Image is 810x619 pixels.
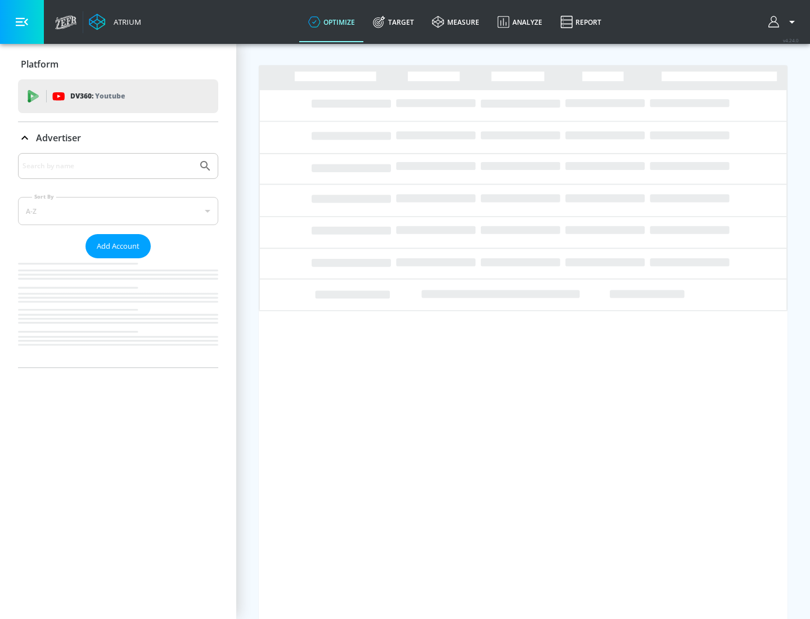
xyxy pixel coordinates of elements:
a: Analyze [488,2,551,42]
label: Sort By [32,193,56,200]
a: optimize [299,2,364,42]
span: Add Account [97,240,139,253]
div: DV360: Youtube [18,79,218,113]
button: Add Account [85,234,151,258]
div: Atrium [109,17,141,27]
nav: list of Advertiser [18,258,218,367]
p: Youtube [95,90,125,102]
p: Platform [21,58,58,70]
a: Atrium [89,14,141,30]
div: A-Z [18,197,218,225]
span: v 4.24.0 [783,37,799,43]
p: DV360: [70,90,125,102]
a: measure [423,2,488,42]
div: Advertiser [18,153,218,367]
input: Search by name [22,159,193,173]
div: Platform [18,48,218,80]
p: Advertiser [36,132,81,144]
div: Advertiser [18,122,218,154]
a: Target [364,2,423,42]
a: Report [551,2,610,42]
